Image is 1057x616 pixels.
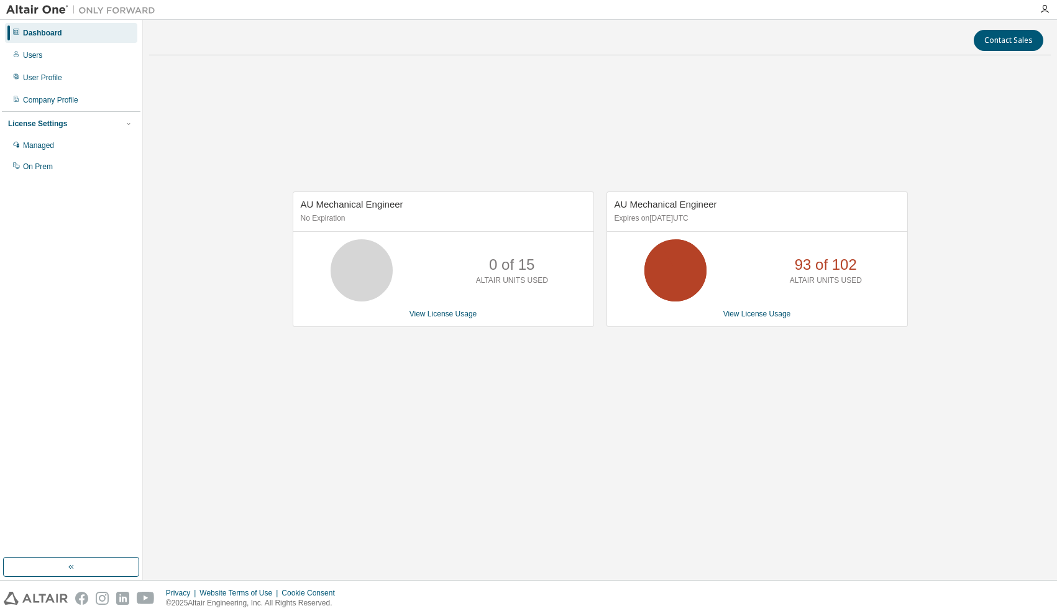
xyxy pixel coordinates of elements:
[795,254,857,275] p: 93 of 102
[8,119,67,129] div: License Settings
[615,213,897,224] p: Expires on [DATE] UTC
[301,213,583,224] p: No Expiration
[489,254,534,275] p: 0 of 15
[23,140,54,150] div: Managed
[615,199,717,209] span: AU Mechanical Engineer
[199,588,281,598] div: Website Terms of Use
[974,30,1043,51] button: Contact Sales
[301,199,403,209] span: AU Mechanical Engineer
[96,592,109,605] img: instagram.svg
[6,4,162,16] img: Altair One
[166,588,199,598] div: Privacy
[166,598,342,609] p: © 2025 Altair Engineering, Inc. All Rights Reserved.
[410,310,477,318] a: View License Usage
[23,73,62,83] div: User Profile
[23,28,62,38] div: Dashboard
[4,592,68,605] img: altair_logo.svg
[23,50,42,60] div: Users
[723,310,791,318] a: View License Usage
[75,592,88,605] img: facebook.svg
[476,275,548,286] p: ALTAIR UNITS USED
[137,592,155,605] img: youtube.svg
[116,592,129,605] img: linkedin.svg
[790,275,862,286] p: ALTAIR UNITS USED
[23,95,78,105] div: Company Profile
[281,588,342,598] div: Cookie Consent
[23,162,53,172] div: On Prem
